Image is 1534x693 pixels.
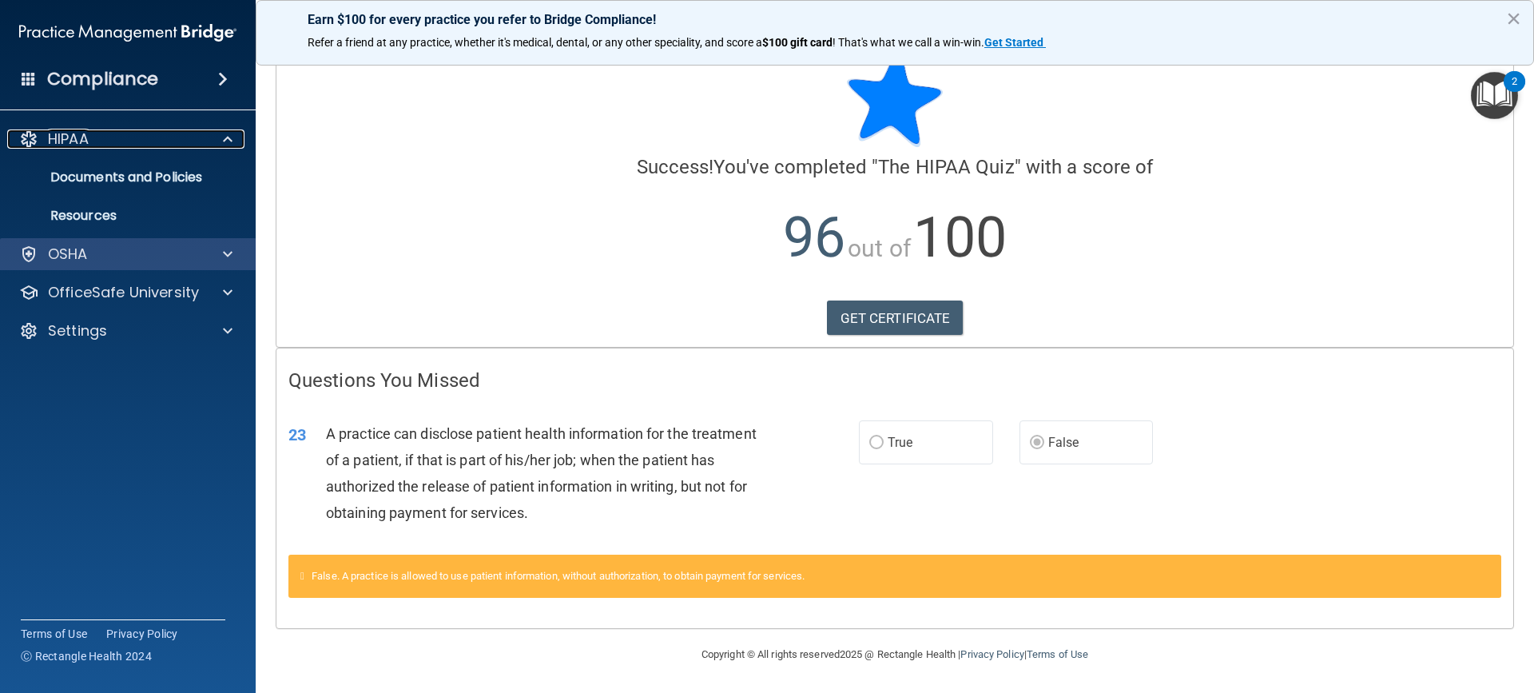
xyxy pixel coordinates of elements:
input: True [869,437,884,449]
span: Ⓒ Rectangle Health 2024 [21,648,152,664]
a: OSHA [19,245,232,264]
span: 23 [288,425,306,444]
strong: Get Started [984,36,1043,49]
span: Refer a friend at any practice, whether it's medical, dental, or any other speciality, and score a [308,36,762,49]
strong: $100 gift card [762,36,833,49]
span: The HIPAA Quiz [878,156,1014,178]
span: A practice can disclose patient health information for the treatment of a patient, if that is par... [326,425,757,522]
a: GET CERTIFICATE [827,301,964,336]
span: Success! [637,156,714,178]
button: Open Resource Center, 2 new notifications [1471,72,1518,119]
p: OSHA [48,245,88,264]
span: True [888,435,912,450]
a: Privacy Policy [106,626,178,642]
a: Terms of Use [21,626,87,642]
p: OfficeSafe University [48,283,199,302]
span: False. A practice is allowed to use patient information, without authorization, to obtain payment... [312,570,805,582]
a: HIPAA [19,129,232,149]
h4: Compliance [47,68,158,90]
p: Resources [10,208,229,224]
button: Close [1506,6,1521,31]
img: blue-star-rounded.9d042014.png [847,51,943,147]
span: ! That's what we call a win-win. [833,36,984,49]
h4: You've completed " " with a score of [288,157,1501,177]
a: Settings [19,321,232,341]
span: 100 [913,205,1007,270]
div: Copyright © All rights reserved 2025 @ Rectangle Health | | [603,629,1186,680]
p: HIPAA [48,129,89,149]
input: False [1030,437,1044,449]
span: False [1048,435,1079,450]
span: 96 [783,205,845,270]
a: Terms of Use [1027,648,1088,660]
p: Earn $100 for every practice you refer to Bridge Compliance! [308,12,1482,27]
img: PMB logo [19,17,236,49]
div: 2 [1512,82,1517,102]
a: Privacy Policy [960,648,1023,660]
a: Get Started [984,36,1046,49]
span: out of [848,234,911,262]
p: Documents and Policies [10,169,229,185]
h4: Questions You Missed [288,370,1501,391]
a: OfficeSafe University [19,283,232,302]
p: Settings [48,321,107,341]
